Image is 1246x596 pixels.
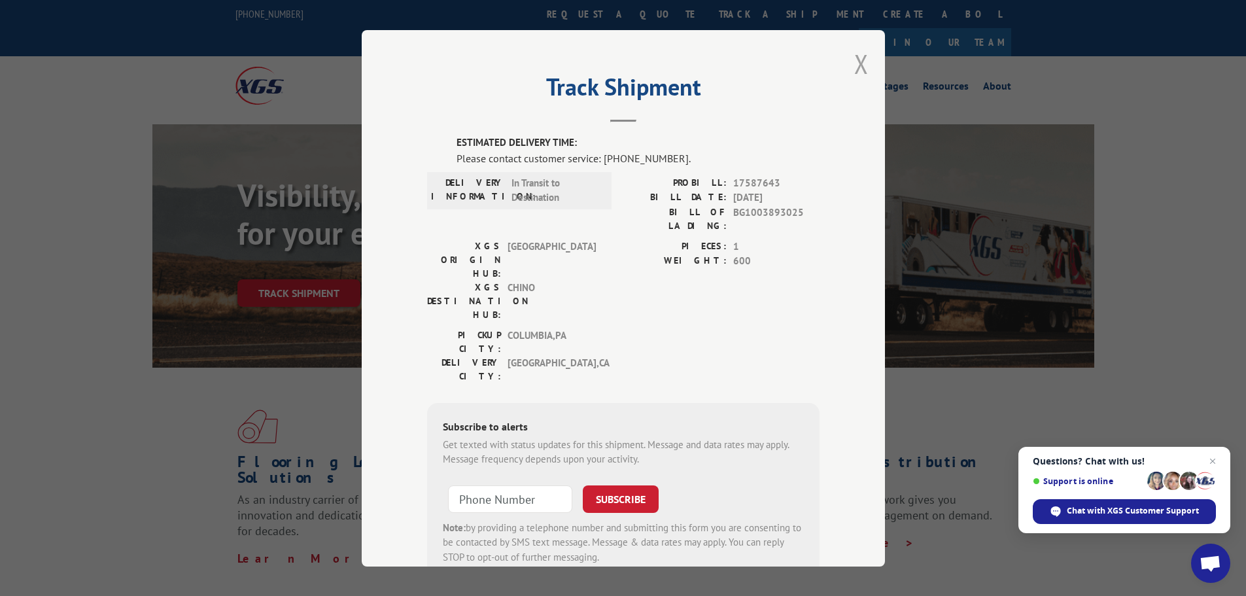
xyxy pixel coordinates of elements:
[508,355,596,383] span: [GEOGRAPHIC_DATA] , CA
[733,254,820,269] span: 600
[427,328,501,355] label: PICKUP CITY:
[443,520,804,565] div: by providing a telephone number and submitting this form you are consenting to be contacted by SM...
[448,485,572,512] input: Phone Number
[508,280,596,321] span: CHINO
[583,485,659,512] button: SUBSCRIBE
[431,175,505,205] label: DELIVERY INFORMATION:
[443,418,804,437] div: Subscribe to alerts
[1033,456,1216,466] span: Questions? Chat with us!
[623,190,727,205] label: BILL DATE:
[623,254,727,269] label: WEIGHT:
[508,328,596,355] span: COLUMBIA , PA
[623,239,727,254] label: PIECES:
[623,175,727,190] label: PROBILL:
[1191,544,1230,583] a: Open chat
[733,175,820,190] span: 17587643
[854,46,869,81] button: Close modal
[457,135,820,150] label: ESTIMATED DELIVERY TIME:
[733,205,820,232] span: BG1003893025
[427,280,501,321] label: XGS DESTINATION HUB:
[443,437,804,466] div: Get texted with status updates for this shipment. Message and data rates may apply. Message frequ...
[733,239,820,254] span: 1
[1033,499,1216,524] span: Chat with XGS Customer Support
[427,78,820,103] h2: Track Shipment
[508,239,596,280] span: [GEOGRAPHIC_DATA]
[623,205,727,232] label: BILL OF LADING:
[1033,476,1143,486] span: Support is online
[457,150,820,166] div: Please contact customer service: [PHONE_NUMBER].
[427,355,501,383] label: DELIVERY CITY:
[443,521,466,533] strong: Note:
[427,239,501,280] label: XGS ORIGIN HUB:
[1067,505,1199,517] span: Chat with XGS Customer Support
[733,190,820,205] span: [DATE]
[511,175,600,205] span: In Transit to Destination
